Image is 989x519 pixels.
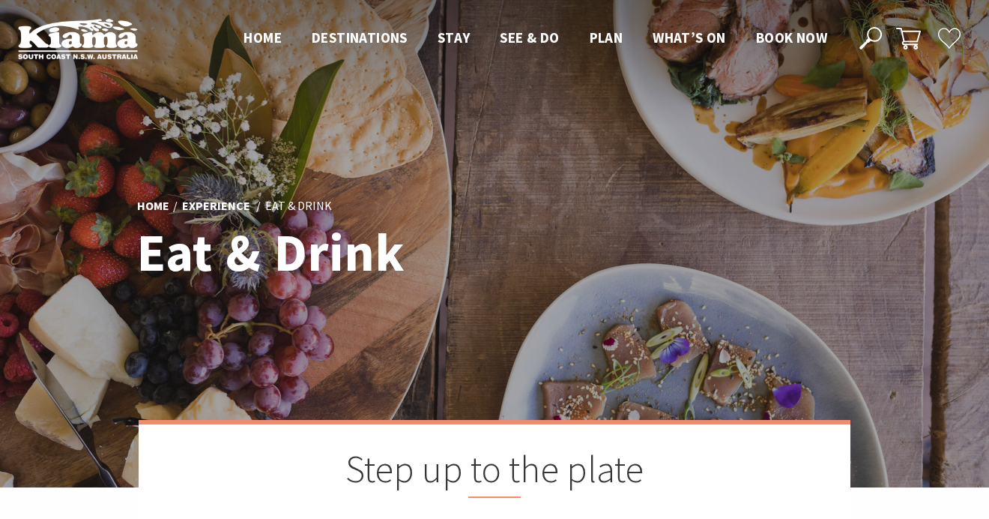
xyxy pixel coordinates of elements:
nav: Main Menu [229,26,842,51]
img: Kiama Logo [18,18,138,59]
span: Home [244,28,282,46]
a: Home [137,198,169,214]
a: Experience [182,198,250,214]
li: Eat & Drink [265,196,332,216]
h1: Eat & Drink [137,223,560,281]
span: Plan [590,28,623,46]
h2: Step up to the plate [214,447,775,498]
span: Destinations [312,28,408,46]
span: Book now [756,28,827,46]
span: Stay [438,28,471,46]
span: What’s On [653,28,726,46]
span: See & Do [500,28,559,46]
